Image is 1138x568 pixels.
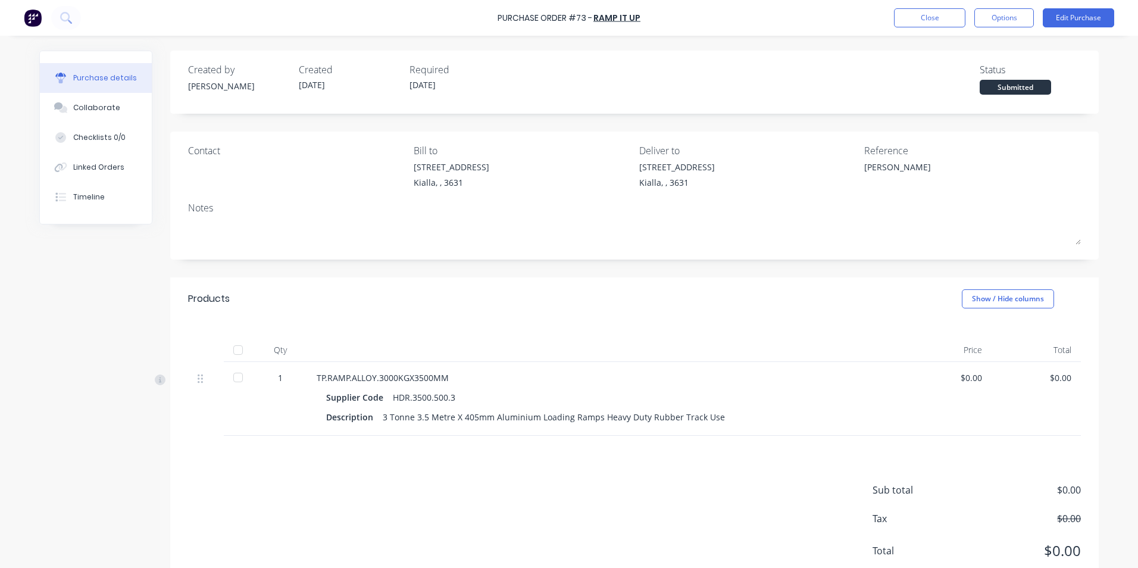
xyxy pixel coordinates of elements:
div: 1 [263,372,298,384]
a: Ramp It Up [593,12,640,24]
div: $0.00 [1001,372,1071,384]
div: Created [299,63,400,77]
div: Status [980,63,1081,77]
div: Reference [864,143,1081,158]
button: Options [974,8,1034,27]
div: Price [902,338,992,362]
div: Notes [188,201,1081,215]
div: HDR.3500.500.3 [393,389,455,406]
div: Purchase Order #73 - [498,12,592,24]
div: 3 Tonne 3.5 Metre X 405mm Aluminium Loading Ramps Heavy Duty Rubber Track Use [383,408,725,426]
div: TP.RAMP.ALLOY.3000KGX3500MM [317,372,893,384]
div: Checklists 0/0 [73,132,126,143]
div: Qty [254,338,307,362]
button: Close [894,8,965,27]
span: Tax [873,511,962,526]
div: Products [188,292,230,306]
button: Linked Orders [40,152,152,182]
div: Submitted [980,80,1051,95]
button: Show / Hide columns [962,289,1054,308]
button: Purchase details [40,63,152,93]
div: [STREET_ADDRESS] [414,161,489,173]
div: [PERSON_NAME] [188,80,289,92]
div: Total [992,338,1081,362]
div: Timeline [73,192,105,202]
img: Factory [24,9,42,27]
div: Description [326,408,383,426]
div: Bill to [414,143,630,158]
div: Required [409,63,511,77]
div: Deliver to [639,143,856,158]
div: Collaborate [73,102,120,113]
div: $0.00 [912,372,982,384]
div: [STREET_ADDRESS] [639,161,715,173]
button: Checklists 0/0 [40,123,152,152]
span: $0.00 [962,483,1081,497]
button: Edit Purchase [1043,8,1114,27]
button: Timeline [40,182,152,212]
span: $0.00 [962,540,1081,561]
div: Supplier Code [326,389,393,406]
span: Sub total [873,483,962,497]
div: Kialla, , 3631 [639,176,715,189]
div: Created by [188,63,289,77]
div: Linked Orders [73,162,124,173]
div: Purchase details [73,73,137,83]
textarea: [PERSON_NAME] [864,161,1013,188]
span: Total [873,544,962,558]
span: $0.00 [962,511,1081,526]
button: Collaborate [40,93,152,123]
div: Contact [188,143,405,158]
div: Kialla, , 3631 [414,176,489,189]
